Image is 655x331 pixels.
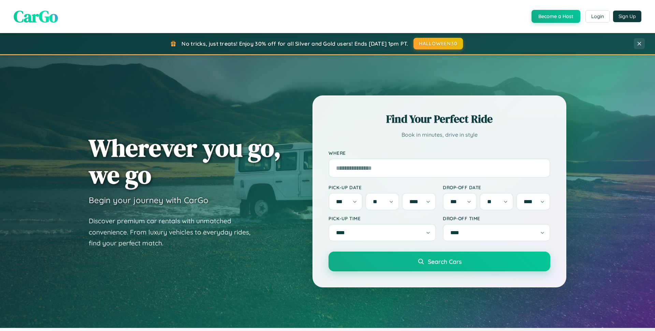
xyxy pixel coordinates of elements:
[89,195,208,205] h3: Begin your journey with CarGo
[532,10,580,23] button: Become a Host
[413,38,463,49] button: HALLOWEEN30
[329,252,550,271] button: Search Cars
[329,215,436,221] label: Pick-up Time
[585,10,610,22] button: Login
[329,130,550,140] p: Book in minutes, drive in style
[329,184,436,190] label: Pick-up Date
[428,258,462,265] span: Search Cars
[181,40,408,47] span: No tricks, just treats! Enjoy 30% off for all Silver and Gold users! Ends [DATE] 1pm PT.
[329,150,550,156] label: Where
[329,111,550,126] h2: Find Your Perfect Ride
[89,215,259,249] p: Discover premium car rentals with unmatched convenience. From luxury vehicles to everyday rides, ...
[613,11,641,22] button: Sign Up
[14,5,58,28] span: CarGo
[443,184,550,190] label: Drop-off Date
[443,215,550,221] label: Drop-off Time
[89,134,281,188] h1: Wherever you go, we go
